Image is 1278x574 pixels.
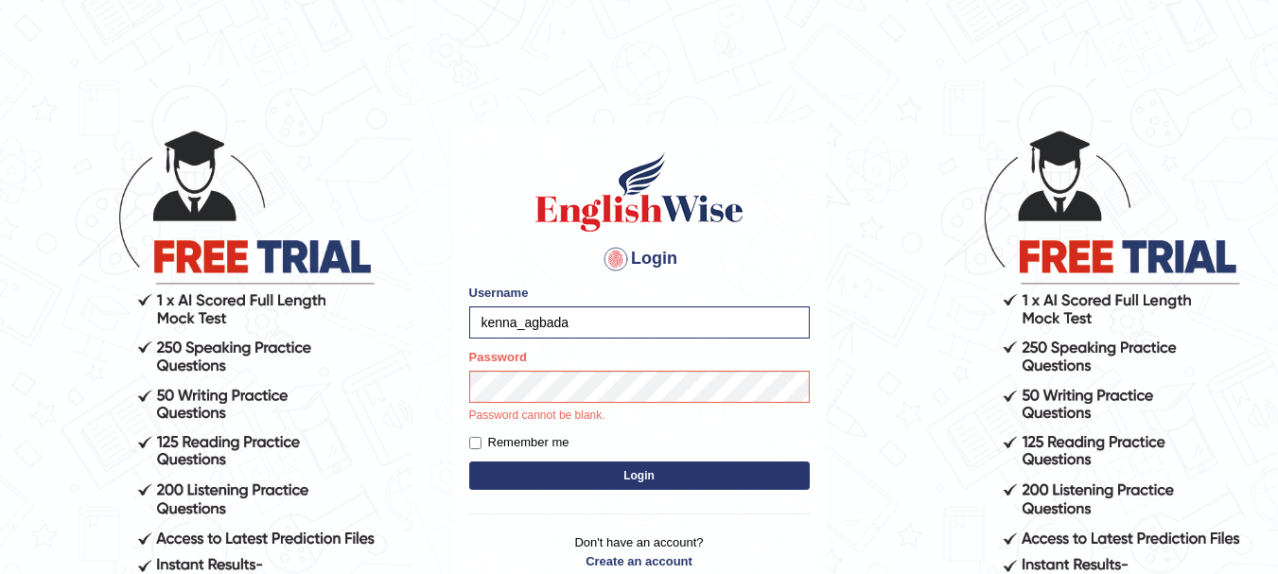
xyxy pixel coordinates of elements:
[469,244,810,274] h4: Login
[469,437,481,449] input: Remember me
[469,552,810,570] a: Create an account
[469,284,529,302] label: Username
[469,461,810,490] button: Login
[469,348,527,366] label: Password
[469,433,569,452] label: Remember me
[469,408,810,425] p: Password cannot be blank.
[532,149,747,235] img: Logo of English Wise sign in for intelligent practice with AI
